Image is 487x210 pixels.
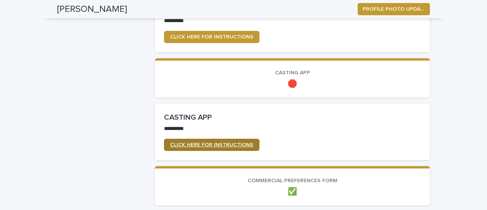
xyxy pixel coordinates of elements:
[57,4,127,15] h2: [PERSON_NAME]
[164,113,421,122] h2: CASTING APP
[164,187,421,196] p: ✅
[363,5,425,13] span: PROFILE PHOTO UPDATE
[170,34,253,40] span: CLICK HERE FOR INSTRUCTIONS
[164,79,421,88] p: 🛑
[358,3,430,15] button: PROFILE PHOTO UPDATE
[170,142,253,147] span: CLICK HERE FOR INSTRUCTIONS
[248,178,337,183] span: COMMERCIAL PREFERENCES FORM
[164,31,259,43] a: CLICK HERE FOR INSTRUCTIONS
[164,139,259,151] a: CLICK HERE FOR INSTRUCTIONS
[275,70,310,75] span: CASTING APP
